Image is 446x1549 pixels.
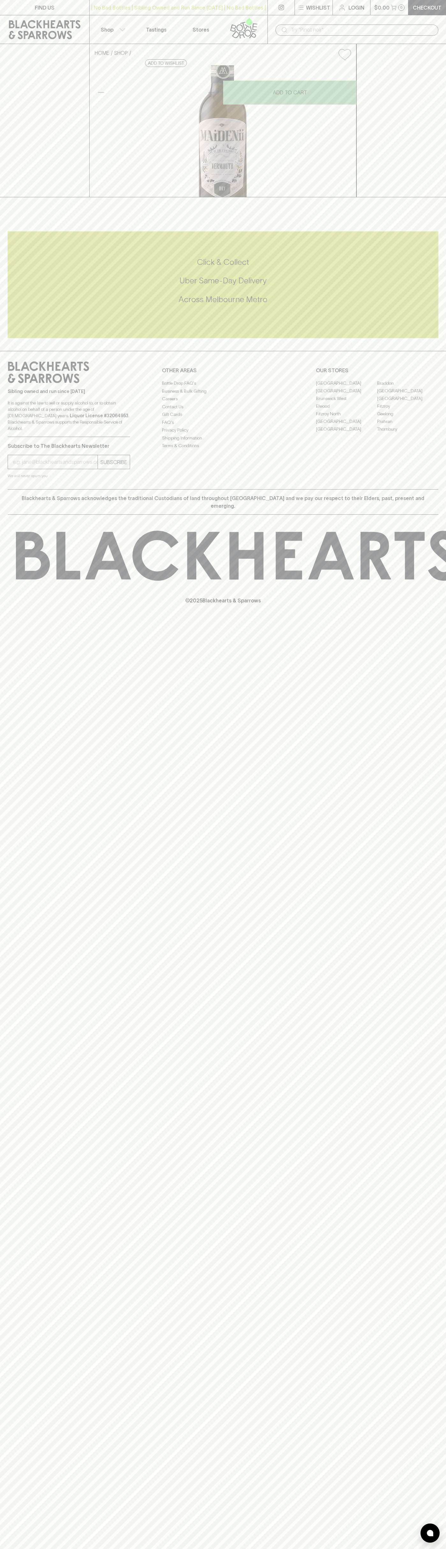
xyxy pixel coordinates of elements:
a: Contact Us [162,403,284,411]
a: [GEOGRAPHIC_DATA] [316,418,377,425]
a: Business & Bulk Gifting [162,387,284,395]
a: Thornbury [377,425,438,433]
a: [GEOGRAPHIC_DATA] [316,387,377,395]
a: FAQ's [162,418,284,426]
a: Stores [179,15,223,44]
p: Blackhearts & Sparrows acknowledges the traditional Custodians of land throughout [GEOGRAPHIC_DAT... [12,494,434,510]
p: We will never spam you [8,473,130,479]
img: 12717.png [90,65,356,197]
button: ADD TO CART [223,81,356,105]
input: Try "Pinot noir" [291,25,433,35]
a: Terms & Conditions [162,442,284,450]
a: Careers [162,395,284,403]
a: Shipping Information [162,434,284,442]
p: 0 [400,6,403,9]
a: Tastings [134,15,179,44]
p: SUBSCRIBE [100,458,127,466]
p: Wishlist [306,4,330,11]
button: Add to wishlist [336,47,354,63]
a: HOME [95,50,109,56]
a: Privacy Policy [162,426,284,434]
p: OUR STORES [316,367,438,374]
input: e.g. jane@blackheartsandsparrows.com.au [13,457,98,467]
a: [GEOGRAPHIC_DATA] [316,425,377,433]
a: Bottle Drop FAQ's [162,380,284,387]
p: Login [348,4,364,11]
p: It is against the law to sell or supply alcohol to, or to obtain alcohol on behalf of a person un... [8,400,130,432]
a: SHOP [114,50,128,56]
a: Prahran [377,418,438,425]
button: SUBSCRIBE [98,455,130,469]
p: Checkout [413,4,442,11]
a: Braddon [377,379,438,387]
p: Stores [193,26,209,33]
p: Sibling owned and run since [DATE] [8,388,130,395]
strong: Liquor License #32064953 [70,413,128,418]
h5: Click & Collect [8,257,438,267]
p: Subscribe to The Blackhearts Newsletter [8,442,130,450]
div: Call to action block [8,231,438,338]
a: Brunswick West [316,395,377,402]
a: [GEOGRAPHIC_DATA] [377,387,438,395]
p: OTHER AREAS [162,367,284,374]
a: Fitzroy North [316,410,377,418]
a: Fitzroy [377,402,438,410]
img: bubble-icon [427,1530,433,1536]
a: Geelong [377,410,438,418]
p: Tastings [146,26,166,33]
p: $0.00 [374,4,390,11]
a: [GEOGRAPHIC_DATA] [377,395,438,402]
button: Shop [90,15,134,44]
button: Add to wishlist [145,59,187,67]
a: Elwood [316,402,377,410]
a: [GEOGRAPHIC_DATA] [316,379,377,387]
h5: Across Melbourne Metro [8,294,438,305]
p: Shop [101,26,113,33]
p: FIND US [35,4,55,11]
h5: Uber Same-Day Delivery [8,275,438,286]
a: Gift Cards [162,411,284,418]
p: ADD TO CART [273,89,307,96]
